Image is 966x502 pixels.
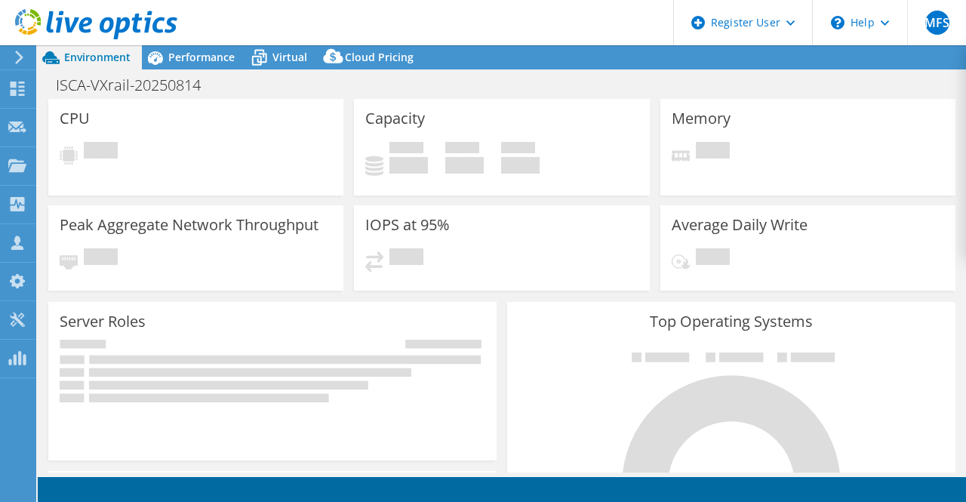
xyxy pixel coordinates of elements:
[272,50,307,64] span: Virtual
[672,217,808,233] h3: Average Daily Write
[501,157,540,174] h4: 0 GiB
[365,110,425,127] h3: Capacity
[925,11,949,35] span: MFS
[389,157,428,174] h4: 0 GiB
[60,217,318,233] h3: Peak Aggregate Network Throughput
[696,248,730,269] span: Pending
[60,110,90,127] h3: CPU
[84,142,118,162] span: Pending
[365,217,450,233] h3: IOPS at 95%
[345,50,414,64] span: Cloud Pricing
[389,142,423,157] span: Used
[831,16,844,29] svg: \n
[518,313,944,330] h3: Top Operating Systems
[168,50,235,64] span: Performance
[49,77,224,94] h1: ISCA-VXrail-20250814
[445,157,484,174] h4: 0 GiB
[64,50,131,64] span: Environment
[389,248,423,269] span: Pending
[672,110,731,127] h3: Memory
[445,142,479,157] span: Free
[60,313,146,330] h3: Server Roles
[696,142,730,162] span: Pending
[501,142,535,157] span: Total
[84,248,118,269] span: Pending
